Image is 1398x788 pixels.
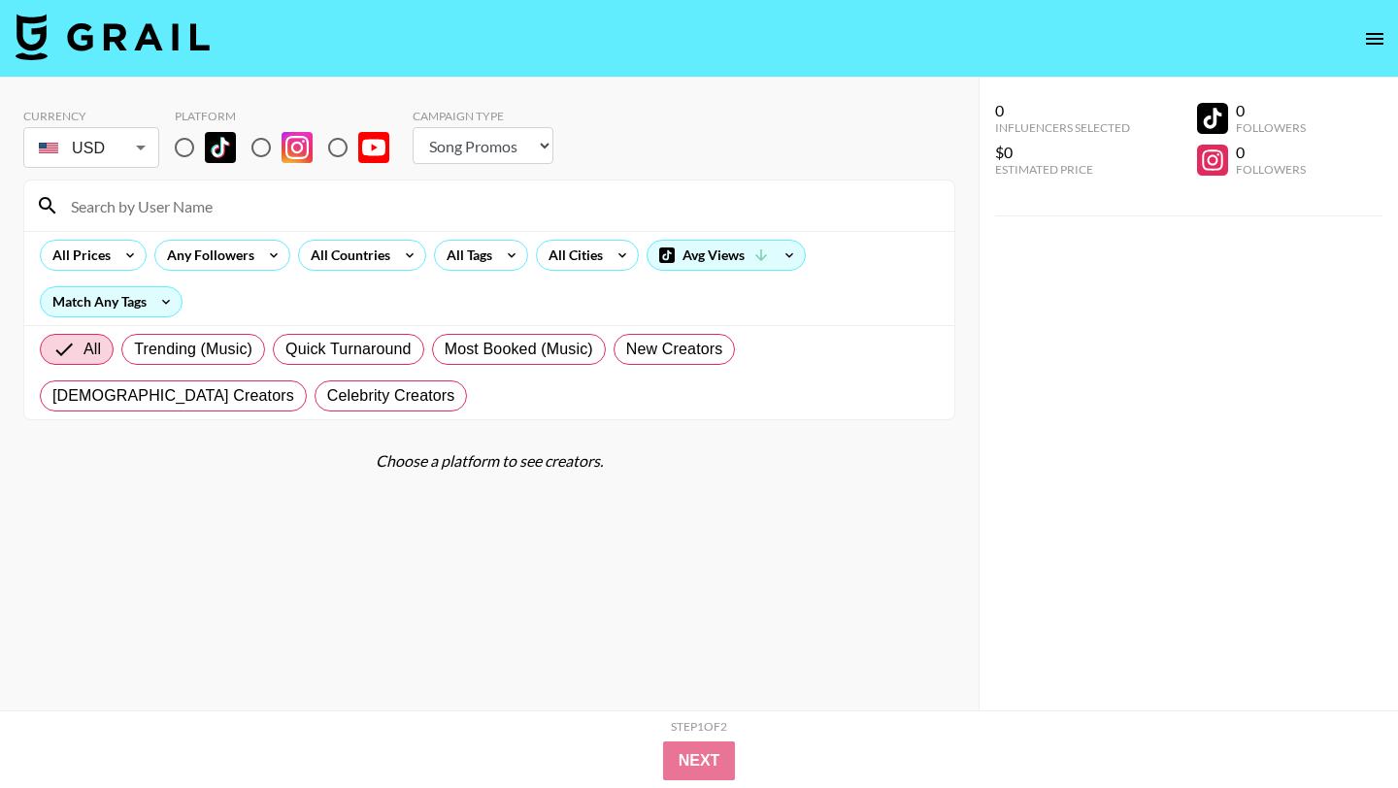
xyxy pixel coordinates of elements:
[205,132,236,163] img: TikTok
[285,338,412,361] span: Quick Turnaround
[23,109,159,123] div: Currency
[1236,162,1306,177] div: Followers
[413,109,553,123] div: Campaign Type
[155,241,258,270] div: Any Followers
[995,101,1130,120] div: 0
[1236,101,1306,120] div: 0
[282,132,313,163] img: Instagram
[41,241,115,270] div: All Prices
[83,338,101,361] span: All
[648,241,805,270] div: Avg Views
[27,131,155,165] div: USD
[671,719,727,734] div: Step 1 of 2
[327,384,455,408] span: Celebrity Creators
[663,741,736,780] button: Next
[52,384,294,408] span: [DEMOGRAPHIC_DATA] Creators
[134,338,252,361] span: Trending (Music)
[445,338,593,361] span: Most Booked (Music)
[435,241,496,270] div: All Tags
[23,451,955,471] div: Choose a platform to see creators.
[995,162,1130,177] div: Estimated Price
[175,109,405,123] div: Platform
[1236,120,1306,135] div: Followers
[537,241,607,270] div: All Cities
[626,338,723,361] span: New Creators
[299,241,394,270] div: All Countries
[1355,19,1394,58] button: open drawer
[59,190,943,221] input: Search by User Name
[1301,691,1375,765] iframe: Drift Widget Chat Controller
[358,132,389,163] img: YouTube
[1236,143,1306,162] div: 0
[41,287,182,316] div: Match Any Tags
[995,143,1130,162] div: $0
[16,14,210,60] img: Grail Talent
[995,120,1130,135] div: Influencers Selected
